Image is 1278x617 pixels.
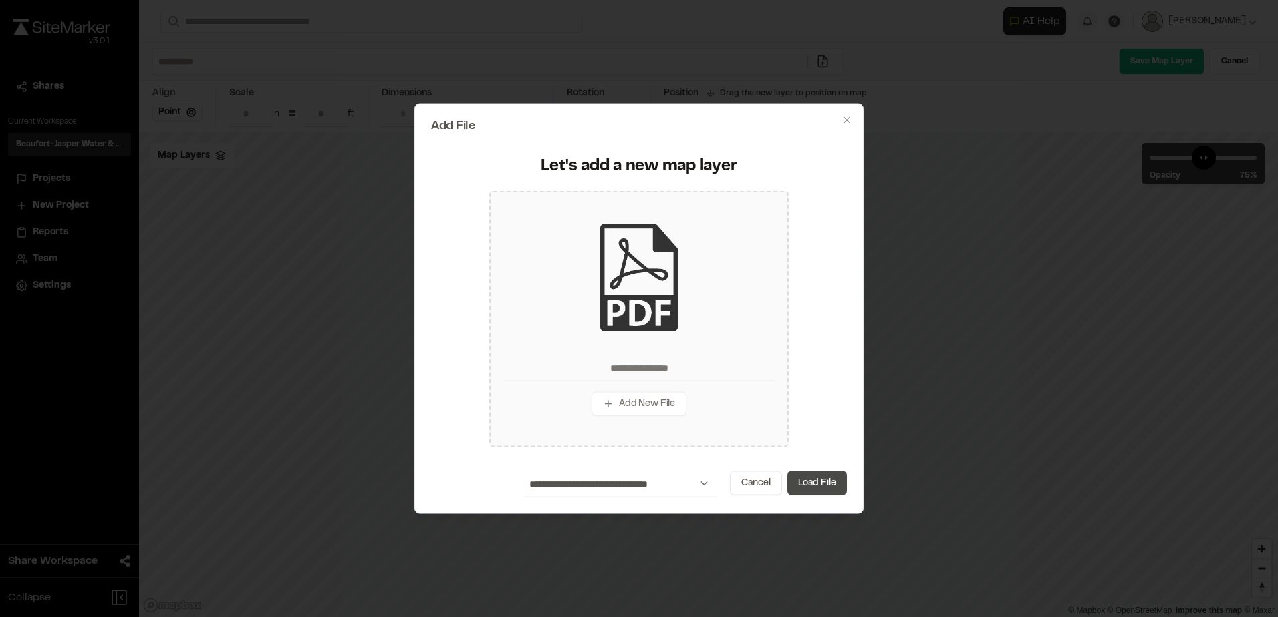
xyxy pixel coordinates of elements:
[787,471,847,495] button: Load File
[730,471,782,495] button: Cancel
[489,190,789,447] div: Add New File
[431,120,847,132] h2: Add File
[439,156,839,178] div: Let's add a new map layer
[586,224,692,331] img: pdf_black_icon.png
[592,392,686,416] button: Add New File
